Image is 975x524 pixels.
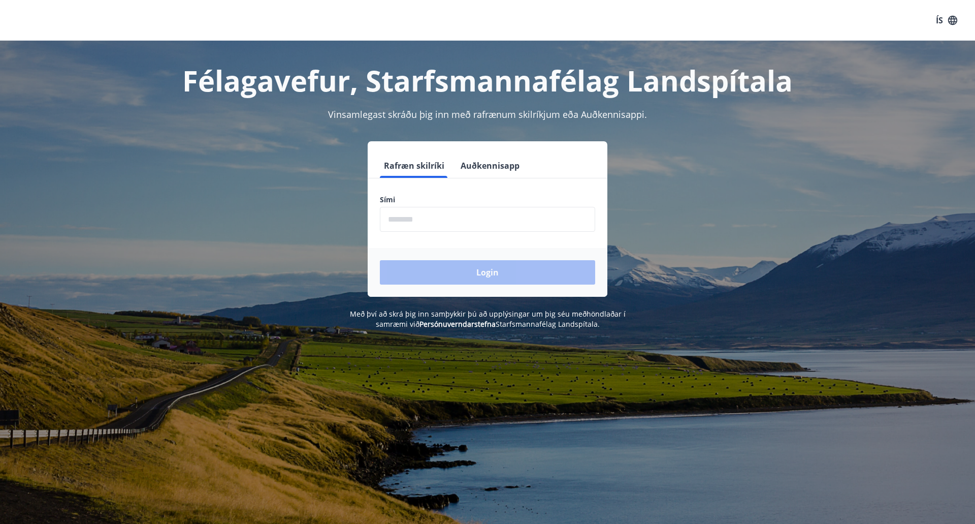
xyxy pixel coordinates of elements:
span: Með því að skrá þig inn samþykkir þú að upplýsingar um þig séu meðhöndlaðar í samræmi við Starfsm... [350,309,626,329]
a: Persónuverndarstefna [419,319,496,329]
h1: Félagavefur, Starfsmannafélag Landspítala [134,61,841,100]
button: Auðkennisapp [457,153,524,178]
label: Sími [380,195,595,205]
button: Rafræn skilríki [380,153,448,178]
button: ÍS [930,11,963,29]
span: Vinsamlegast skráðu þig inn með rafrænum skilríkjum eða Auðkennisappi. [328,108,647,120]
